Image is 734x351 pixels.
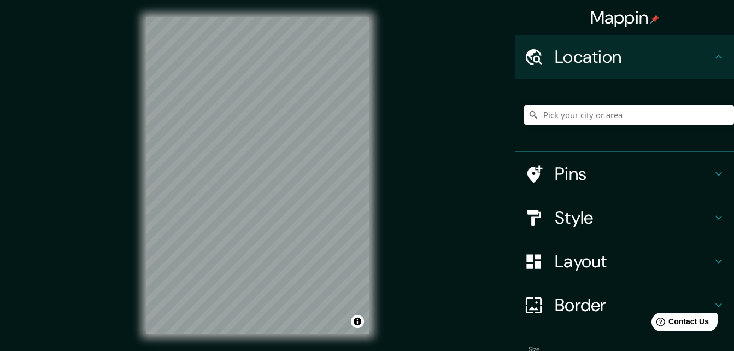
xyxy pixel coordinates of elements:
[555,294,712,316] h4: Border
[555,207,712,229] h4: Style
[524,105,734,125] input: Pick your city or area
[650,15,659,24] img: pin-icon.png
[555,250,712,272] h4: Layout
[146,17,369,334] canvas: Map
[515,35,734,79] div: Location
[590,7,660,28] h4: Mappin
[351,315,364,328] button: Toggle attribution
[637,308,722,339] iframe: Help widget launcher
[515,239,734,283] div: Layout
[555,46,712,68] h4: Location
[515,283,734,327] div: Border
[515,196,734,239] div: Style
[515,152,734,196] div: Pins
[555,163,712,185] h4: Pins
